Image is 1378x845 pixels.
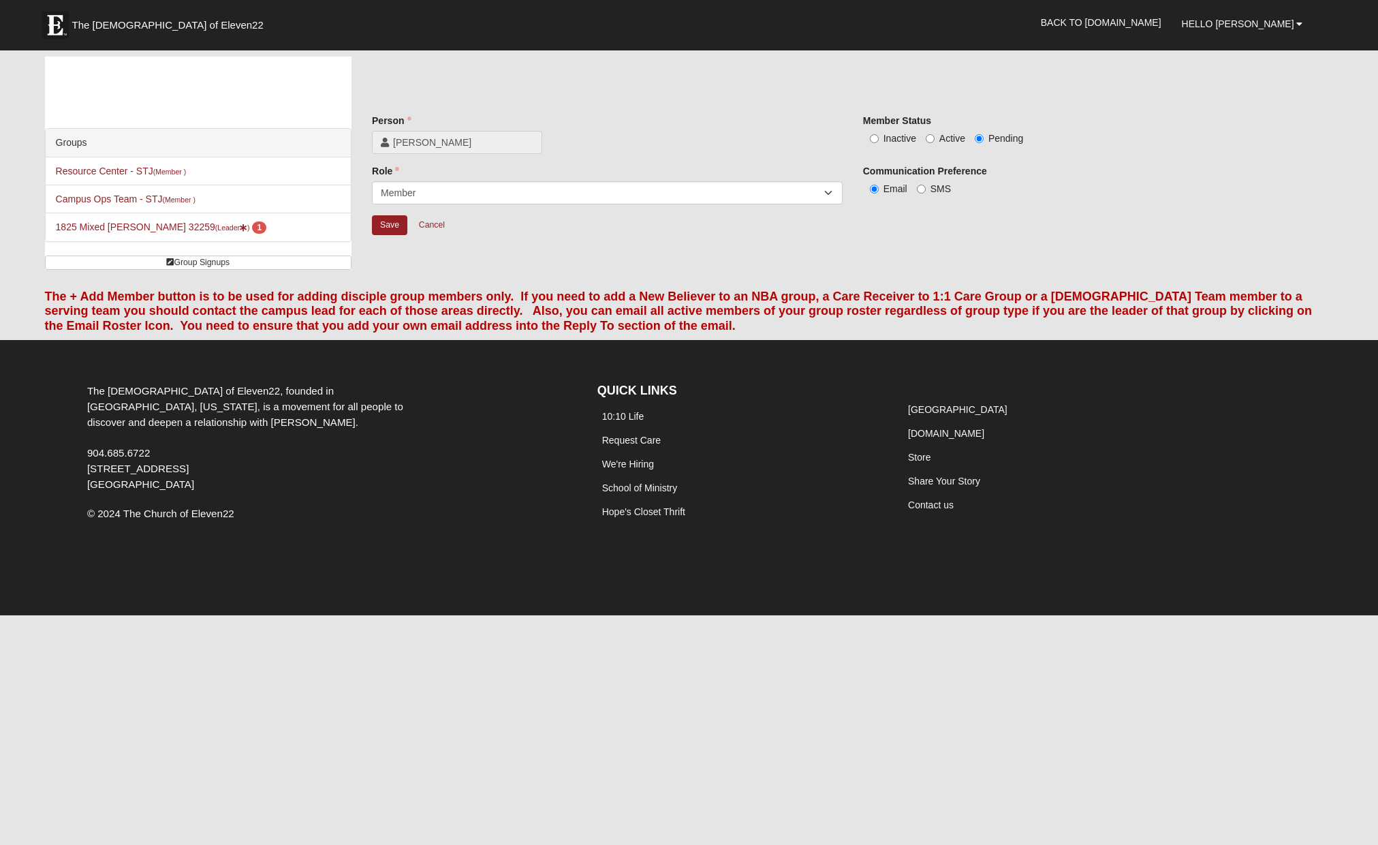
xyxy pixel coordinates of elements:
a: Campus Ops Team - STJ(Member ) [56,194,195,204]
label: Communication Preference [863,164,987,178]
a: Hope's Closet Thrift [602,506,685,517]
a: 1825 Mixed [PERSON_NAME] 32259(Leader) 1 [56,221,267,232]
a: Back to [DOMAIN_NAME] [1031,5,1172,40]
small: (Leader ) [215,224,250,232]
a: Store [908,452,930,463]
a: Group Signups [45,256,351,270]
span: Hello [PERSON_NAME] [1182,18,1294,29]
span: Active [939,133,965,144]
span: © 2024 The Church of Eleven22 [87,508,234,519]
small: (Member ) [153,168,186,176]
input: SMS [917,185,926,194]
span: SMS [930,183,951,194]
font: The + Add Member button is to be used for adding disciple group members only. If you need to add ... [45,290,1312,333]
a: Contact us [908,500,954,510]
label: Person [372,114,411,127]
a: Resource Center - STJ(Member ) [56,166,187,176]
img: Eleven22 logo [42,12,69,39]
span: [GEOGRAPHIC_DATA] [87,478,194,490]
a: Request Care [602,435,661,446]
a: School of Ministry [602,482,677,493]
div: The [DEMOGRAPHIC_DATA] of Eleven22, founded in [GEOGRAPHIC_DATA], [US_STATE], is a movement for a... [77,384,417,492]
a: The [DEMOGRAPHIC_DATA] of Eleven22 [35,5,307,39]
a: We're Hiring [602,459,654,470]
span: Inactive [883,133,916,144]
span: The [DEMOGRAPHIC_DATA] of Eleven22 [72,18,264,32]
input: Email [870,185,879,194]
input: Active [926,134,935,143]
a: 10:10 Life [602,411,644,422]
span: Pending [988,133,1023,144]
input: Pending [975,134,984,143]
label: Member Status [863,114,931,127]
span: number of pending members [252,221,266,234]
input: Inactive [870,134,879,143]
input: Alt+s [372,215,407,235]
a: [GEOGRAPHIC_DATA] [908,404,1007,415]
div: Groups [46,129,351,157]
a: Cancel [410,215,454,236]
small: (Member ) [162,196,195,204]
span: Email [883,183,907,194]
h4: QUICK LINKS [597,384,883,399]
a: Share Your Story [908,476,980,487]
a: Hello [PERSON_NAME] [1172,7,1313,41]
span: [PERSON_NAME] [393,136,533,149]
a: [DOMAIN_NAME] [908,428,984,439]
label: Role [372,164,399,178]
